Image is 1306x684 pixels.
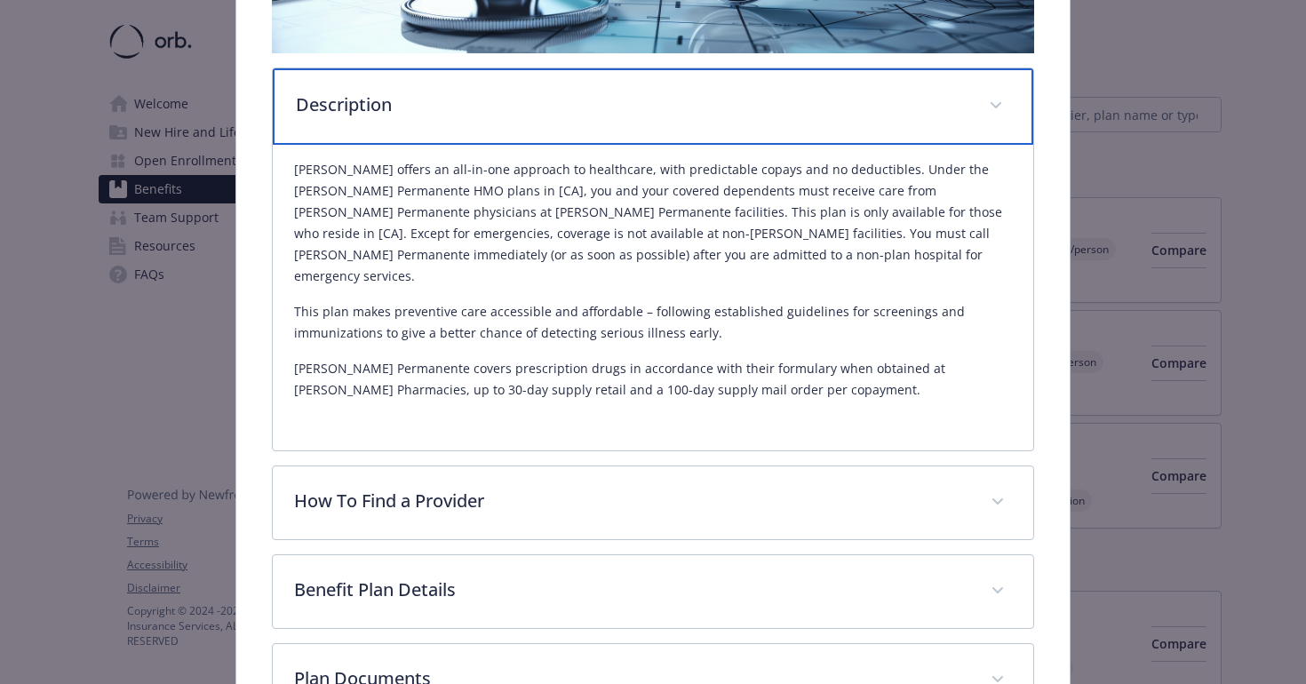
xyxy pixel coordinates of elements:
[273,68,1034,145] div: Description
[294,577,970,603] p: Benefit Plan Details
[296,91,968,118] p: Description
[273,555,1034,628] div: Benefit Plan Details
[294,358,1013,401] p: [PERSON_NAME] Permanente covers prescription drugs in accordance with their formulary when obtain...
[273,145,1034,450] div: Description
[273,466,1034,539] div: How To Find a Provider
[294,301,1013,344] p: This plan makes preventive care accessible and affordable – following established guidelines for ...
[294,488,970,514] p: How To Find a Provider
[294,159,1013,287] p: [PERSON_NAME] offers an all-in-one approach to healthcare, with predictable copays and no deducti...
